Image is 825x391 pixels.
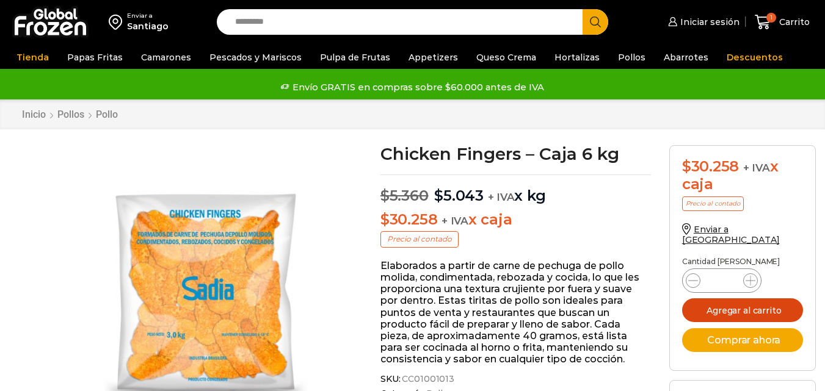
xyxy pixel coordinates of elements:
[57,109,85,120] a: Pollos
[10,46,55,69] a: Tienda
[548,46,606,69] a: Hortalizas
[682,157,739,175] bdi: 30.258
[203,46,308,69] a: Pescados y Mariscos
[682,224,780,245] a: Enviar a [GEOGRAPHIC_DATA]
[61,46,129,69] a: Papas Fritas
[314,46,396,69] a: Pulpa de Frutas
[612,46,652,69] a: Pollos
[434,187,443,204] span: $
[665,10,740,34] a: Iniciar sesión
[400,374,454,384] span: CC01001013
[682,157,691,175] span: $
[21,109,46,120] a: Inicio
[380,374,651,384] span: SKU:
[380,231,459,247] p: Precio al contado
[21,109,118,120] nav: Breadcrumb
[127,12,169,20] div: Enviar a
[682,298,803,322] button: Agregar al carrito
[677,16,740,28] span: Iniciar sesión
[442,215,468,227] span: + IVA
[380,174,651,205] p: x kg
[682,158,803,193] div: x caja
[402,46,464,69] a: Appetizers
[380,211,651,229] p: x caja
[127,20,169,32] div: Santiago
[380,260,651,365] p: Elaborados a partir de carne de pechuga de pollo molida, condimentada, rebozada y cocida, lo que ...
[380,210,437,228] bdi: 30.258
[766,13,776,23] span: 1
[135,46,197,69] a: Camarones
[682,328,803,352] button: Comprar ahora
[380,145,651,162] h1: Chicken Fingers – Caja 6 kg
[380,187,390,204] span: $
[752,8,813,37] a: 1 Carrito
[583,9,608,35] button: Search button
[710,272,733,289] input: Product quantity
[488,191,515,203] span: + IVA
[109,12,127,32] img: address-field-icon.svg
[470,46,542,69] a: Queso Crema
[380,210,390,228] span: $
[682,196,744,211] p: Precio al contado
[721,46,789,69] a: Descuentos
[95,109,118,120] a: Pollo
[776,16,810,28] span: Carrito
[682,257,803,266] p: Cantidad [PERSON_NAME]
[380,187,429,204] bdi: 5.360
[434,187,484,204] bdi: 5.043
[658,46,714,69] a: Abarrotes
[743,162,770,174] span: + IVA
